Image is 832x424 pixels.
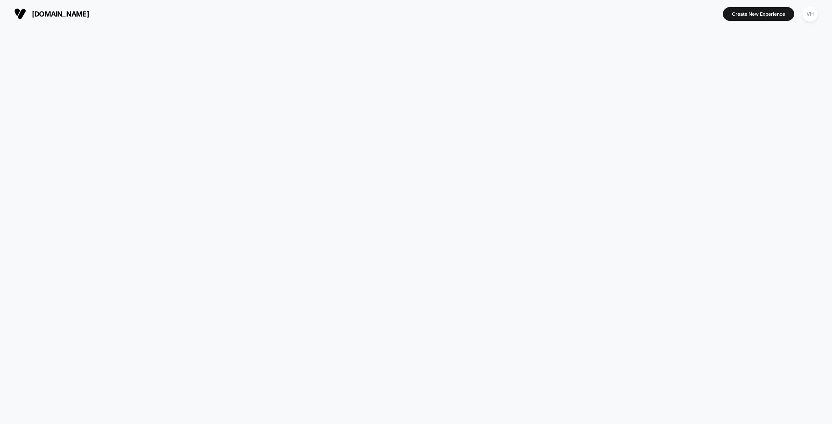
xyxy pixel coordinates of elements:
img: Visually logo [14,8,26,20]
button: [DOMAIN_NAME] [12,7,91,20]
span: [DOMAIN_NAME] [32,10,89,18]
div: VH [802,6,818,22]
button: Create New Experience [723,7,794,21]
button: VH [800,6,820,22]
